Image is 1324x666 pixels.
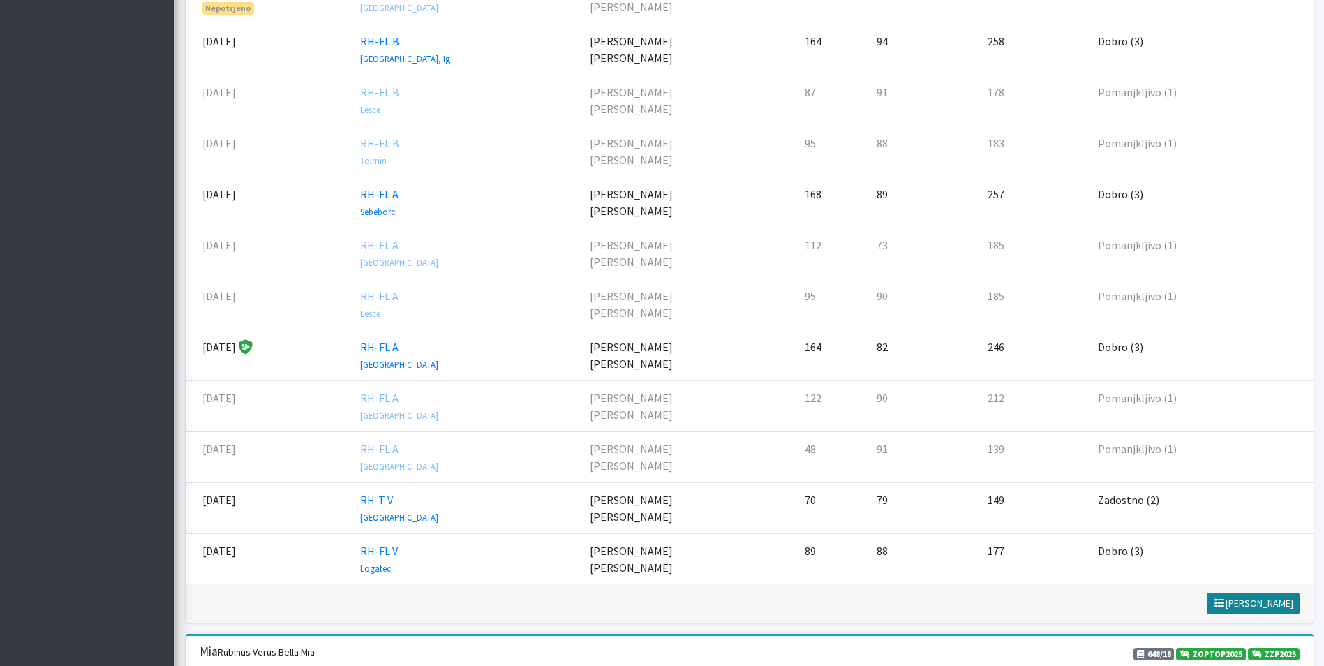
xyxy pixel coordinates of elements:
td: Zadostno (2) [1089,482,1314,533]
td: 87 [796,75,868,126]
a: RH-T V [GEOGRAPHIC_DATA] [360,493,438,524]
td: [PERSON_NAME] [PERSON_NAME] [581,380,796,431]
td: Pomanjkljivo (1) [1089,279,1314,330]
td: [PERSON_NAME] [PERSON_NAME] [581,75,796,126]
td: 89 [796,533,868,584]
td: 183 [979,126,1089,177]
td: 177 [979,533,1089,584]
small: Lesce [360,104,380,115]
small: [GEOGRAPHIC_DATA], Ig [360,53,450,64]
td: [PERSON_NAME] [PERSON_NAME] [581,330,796,380]
td: [PERSON_NAME] [PERSON_NAME] [581,24,796,75]
td: 139 [979,431,1089,482]
td: 88 [868,126,928,177]
a: RH-FL A Sebeborci [360,187,399,218]
td: 90 [868,380,928,431]
td: 88 [868,533,928,584]
span: Značko je podelil sodnik Marko Bručan. [236,341,253,354]
td: [DATE] [186,24,352,75]
small: Logatec [360,563,391,574]
a: RH-FL V Logatec [360,544,398,575]
td: [DATE] [186,533,352,584]
td: Pomanjkljivo (1) [1089,380,1314,431]
td: 91 [868,75,928,126]
td: 89 [868,177,928,228]
a: ZOPTOP2025 [1176,648,1246,660]
td: 95 [796,126,868,177]
td: [PERSON_NAME] [PERSON_NAME] [581,228,796,279]
td: [DATE] [186,75,352,126]
small: [GEOGRAPHIC_DATA] [360,257,438,268]
small: Rubinus Verus Bella Mia [218,646,315,658]
small: Lesce [360,308,380,319]
td: Dobro (3) [1089,24,1314,75]
td: [PERSON_NAME] [PERSON_NAME] [581,431,796,482]
a: RH-FL B Lesce [360,85,399,116]
small: [GEOGRAPHIC_DATA] [360,410,438,421]
td: Dobro (3) [1089,330,1314,380]
td: [DATE] [186,126,352,177]
h3: Mia [200,644,315,659]
td: 82 [868,330,928,380]
td: 164 [796,24,868,75]
td: Pomanjkljivo (1) [1089,75,1314,126]
td: [PERSON_NAME] [PERSON_NAME] [581,279,796,330]
td: 48 [796,431,868,482]
td: 122 [796,380,868,431]
td: 95 [796,279,868,330]
td: [PERSON_NAME] [PERSON_NAME] [581,126,796,177]
a: RH-FL A [GEOGRAPHIC_DATA] [360,238,438,269]
td: [DATE] [186,228,352,279]
td: 212 [979,380,1089,431]
a: RH-FL B Tolmin [360,136,399,167]
a: ZZP2025 [1248,648,1300,660]
span: [PERSON_NAME] [1213,597,1293,609]
a: RH-FL A Lesce [360,289,399,320]
td: 149 [979,482,1089,533]
td: 164 [796,330,868,380]
a: RH-FL A [GEOGRAPHIC_DATA] [360,340,438,371]
td: [PERSON_NAME] [PERSON_NAME] [581,482,796,533]
span: Nepotrjeno [202,2,255,15]
td: [PERSON_NAME] [PERSON_NAME] [581,177,796,228]
td: [DATE] [186,330,352,380]
td: [DATE] [186,177,352,228]
td: 112 [796,228,868,279]
td: [DATE] [186,380,352,431]
td: [PERSON_NAME] [PERSON_NAME] [581,533,796,584]
td: 246 [979,330,1089,380]
a: RH-FL A [GEOGRAPHIC_DATA] [360,391,438,422]
td: 70 [796,482,868,533]
td: 258 [979,24,1089,75]
small: [GEOGRAPHIC_DATA] [360,359,438,370]
td: 168 [796,177,868,228]
small: [GEOGRAPHIC_DATA] [360,2,438,13]
td: 91 [868,431,928,482]
a: RH-FL A [GEOGRAPHIC_DATA] [360,442,438,473]
span: 648/18 [1133,648,1175,660]
small: [GEOGRAPHIC_DATA] [360,461,438,472]
td: 185 [979,279,1089,330]
td: [DATE] [186,279,352,330]
a: RH-FL B [GEOGRAPHIC_DATA], Ig [360,34,450,65]
small: Tolmin [360,155,387,166]
td: 178 [979,75,1089,126]
button: [PERSON_NAME] [1207,593,1300,614]
td: 73 [868,228,928,279]
td: 185 [979,228,1089,279]
td: Pomanjkljivo (1) [1089,228,1314,279]
small: [GEOGRAPHIC_DATA] [360,512,438,523]
td: 79 [868,482,928,533]
td: [DATE] [186,482,352,533]
td: Pomanjkljivo (1) [1089,431,1314,482]
td: 90 [868,279,928,330]
td: Dobro (3) [1089,533,1314,584]
td: 257 [979,177,1089,228]
td: 94 [868,24,928,75]
td: [DATE] [186,431,352,482]
small: Sebeborci [360,206,397,217]
td: Pomanjkljivo (1) [1089,126,1314,177]
td: Dobro (3) [1089,177,1314,228]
